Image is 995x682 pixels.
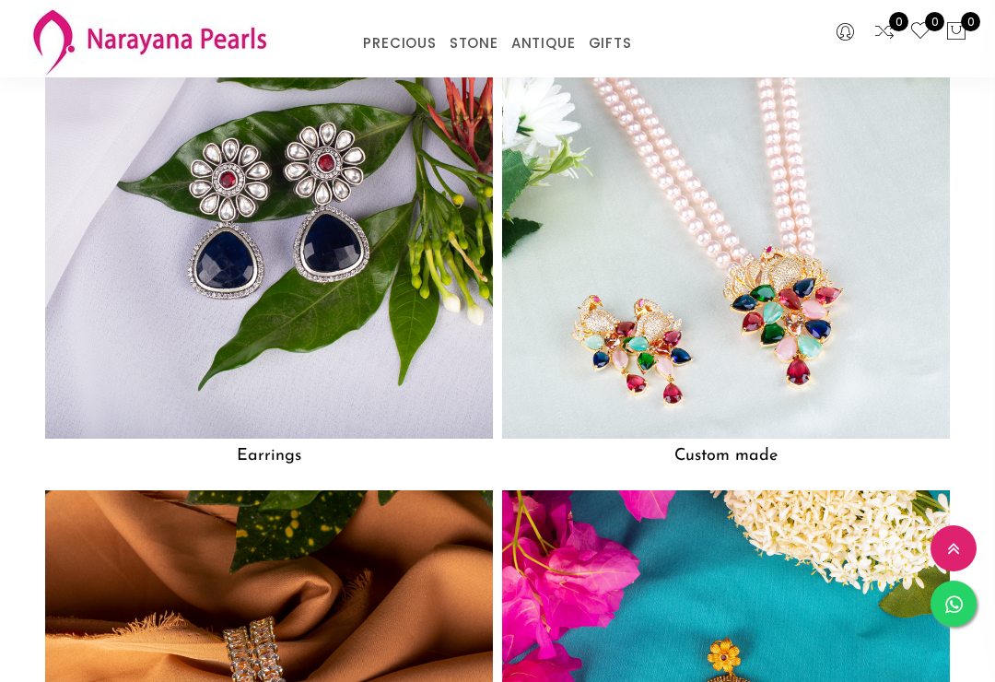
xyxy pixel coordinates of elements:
span: 0 [925,12,944,31]
a: 0 [909,20,931,44]
h5: Custom made [502,439,950,474]
h5: Earrings [45,439,493,474]
a: STONE [450,29,498,57]
a: GIFTS [589,29,632,57]
a: PRECIOUS [363,29,436,57]
span: 0 [961,12,980,31]
a: ANTIQUE [511,29,576,57]
button: 0 [945,20,967,44]
a: 0 [873,20,895,44]
span: 0 [889,12,908,31]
